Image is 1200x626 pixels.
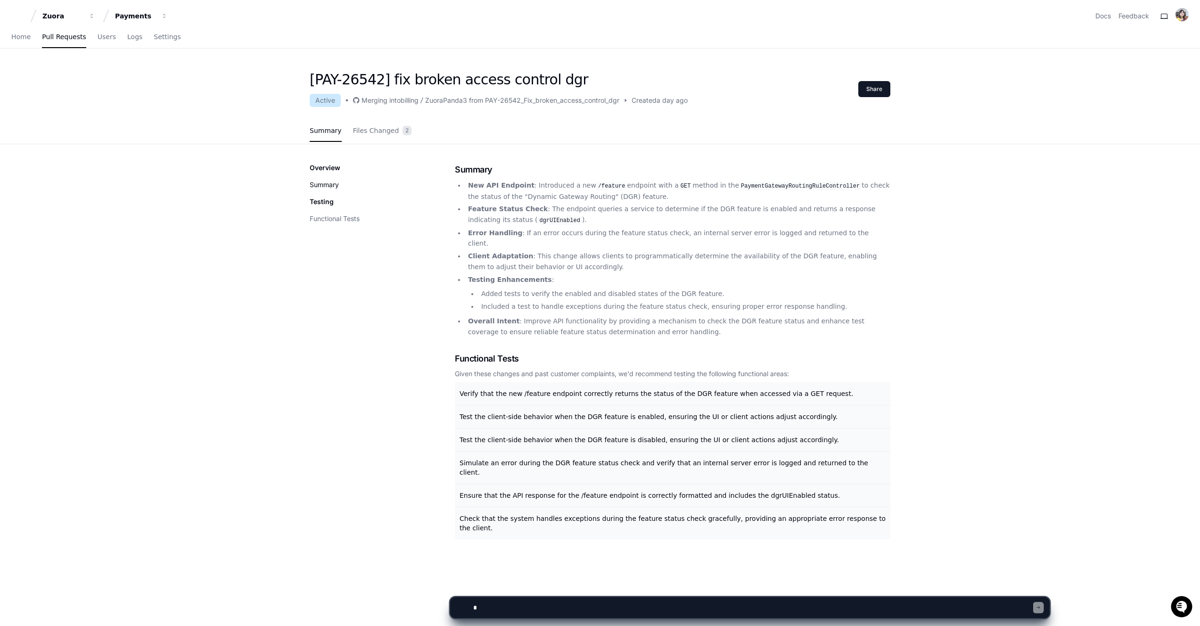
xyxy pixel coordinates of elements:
[1095,11,1111,21] a: Docs
[310,94,341,107] div: Active
[1118,11,1149,21] button: Feedback
[9,38,172,53] div: Welcome
[596,182,627,190] code: /feature
[39,8,99,25] button: Zuora
[42,34,86,40] span: Pull Requests
[465,180,890,202] li: : Introduced a new endpoint with a method in the to check the status of the "Dynamic Gateway Rout...
[11,26,31,48] a: Home
[460,492,840,499] span: Ensure that the API response for the /feature endpoint is correctly formatted and includes the dg...
[98,34,116,40] span: Users
[465,228,890,249] li: : If an error occurs during the feature status check, an internal server error is logged and retu...
[468,317,519,325] strong: Overall Intent
[468,205,548,213] strong: Feature Status Check
[455,352,519,365] span: Functional Tests
[32,80,123,87] div: We're offline, we'll be back soon
[310,163,340,173] p: Overview
[310,180,339,189] button: Summary
[1170,595,1195,620] iframe: Open customer support
[460,436,839,444] span: Test the client-side behavior when the DGR feature is disabled, ensuring the UI or client actions...
[739,182,862,190] code: PaymentGatewayRoutingRuleController
[537,216,582,225] code: dgrUIEnabled
[66,99,114,106] a: Powered byPylon
[353,128,399,133] span: Files Changed
[42,11,83,21] div: Zuora
[403,126,411,135] span: 2
[478,301,890,312] li: Included a test to handle exceptions during the feature status check, ensuring proper error respo...
[42,26,86,48] a: Pull Requests
[9,70,26,87] img: 1736555170064-99ba0984-63c1-480f-8ee9-699278ef63ed
[1175,8,1189,21] img: ACg8ocJp4l0LCSiC5MWlEh794OtQNs1DKYp4otTGwJyAKUZvwXkNnmc=s96-c
[468,229,523,237] strong: Error Handling
[460,413,838,420] span: Test the client-side behavior when the DGR feature is enabled, ensuring the UI or client actions ...
[468,252,533,260] strong: Client Adaptation
[468,276,552,283] strong: Testing Enhancements
[127,26,142,48] a: Logs
[9,9,28,28] img: PlayerZero
[310,128,342,133] span: Summary
[11,34,31,40] span: Home
[94,99,114,106] span: Pylon
[858,81,890,97] button: Share
[465,316,890,338] li: : Improve API functionality by providing a mechanism to check the DGR feature status and enhance ...
[478,288,890,299] li: Added tests to verify the enabled and disabled states of the DGR feature.
[425,96,619,105] div: ZuoraPanda3 from PAY-26542_Fix_broken_access_control_dgr
[460,515,886,532] span: Check that the system handles exceptions during the feature status check gracefully, providing an...
[310,197,334,206] p: Testing
[98,26,116,48] a: Users
[111,8,172,25] button: Payments
[632,96,657,105] span: Created
[468,181,534,189] strong: New API Endpoint
[465,274,890,312] li: :
[154,26,181,48] a: Settings
[465,204,890,225] li: : The endpoint queries a service to determine if the DGR feature is enabled and returns a respons...
[310,71,688,88] h1: [PAY-26542] fix broken access control dgr
[465,251,890,272] li: : This change allows clients to programmatically determine the availability of the DGR feature, e...
[160,73,172,84] button: Start new chat
[455,163,890,176] h1: Summary
[310,214,360,223] button: Functional Tests
[32,70,155,80] div: Start new chat
[455,369,890,379] div: Given these changes and past customer complaints, we'd recommend testing the following functional...
[679,182,693,190] code: GET
[127,34,142,40] span: Logs
[362,96,401,105] div: Merging into
[115,11,156,21] div: Payments
[657,96,688,105] span: a day ago
[460,459,868,476] span: Simulate an error during the DGR feature status check and verify that an internal server error is...
[154,34,181,40] span: Settings
[460,390,853,397] span: Verify that the new /feature endpoint correctly returns the status of the DGR feature when access...
[401,96,419,105] div: billing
